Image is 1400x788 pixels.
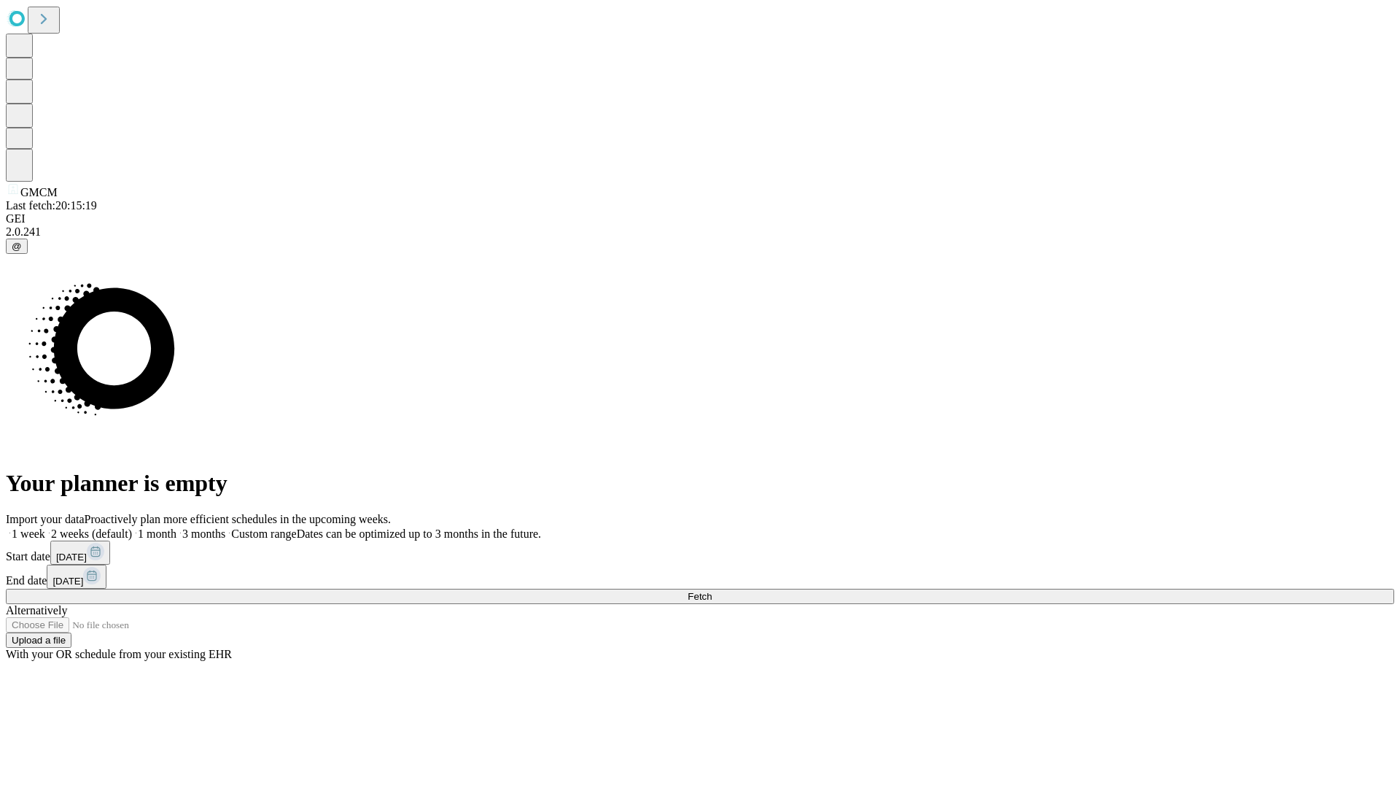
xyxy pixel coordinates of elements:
[182,528,225,540] span: 3 months
[6,604,67,617] span: Alternatively
[12,241,22,252] span: @
[6,239,28,254] button: @
[56,552,87,563] span: [DATE]
[6,565,1394,589] div: End date
[6,470,1394,497] h1: Your planner is empty
[688,591,712,602] span: Fetch
[6,225,1394,239] div: 2.0.241
[50,541,110,565] button: [DATE]
[85,513,391,525] span: Proactively plan more efficient schedules in the upcoming weeks.
[6,513,85,525] span: Import your data
[20,186,58,198] span: GMCM
[6,633,71,648] button: Upload a file
[231,528,296,540] span: Custom range
[6,541,1394,565] div: Start date
[138,528,176,540] span: 1 month
[6,212,1394,225] div: GEI
[297,528,541,540] span: Dates can be optimized up to 3 months in the future.
[6,648,232,660] span: With your OR schedule from your existing EHR
[52,576,83,587] span: [DATE]
[12,528,45,540] span: 1 week
[51,528,132,540] span: 2 weeks (default)
[47,565,106,589] button: [DATE]
[6,199,97,212] span: Last fetch: 20:15:19
[6,589,1394,604] button: Fetch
